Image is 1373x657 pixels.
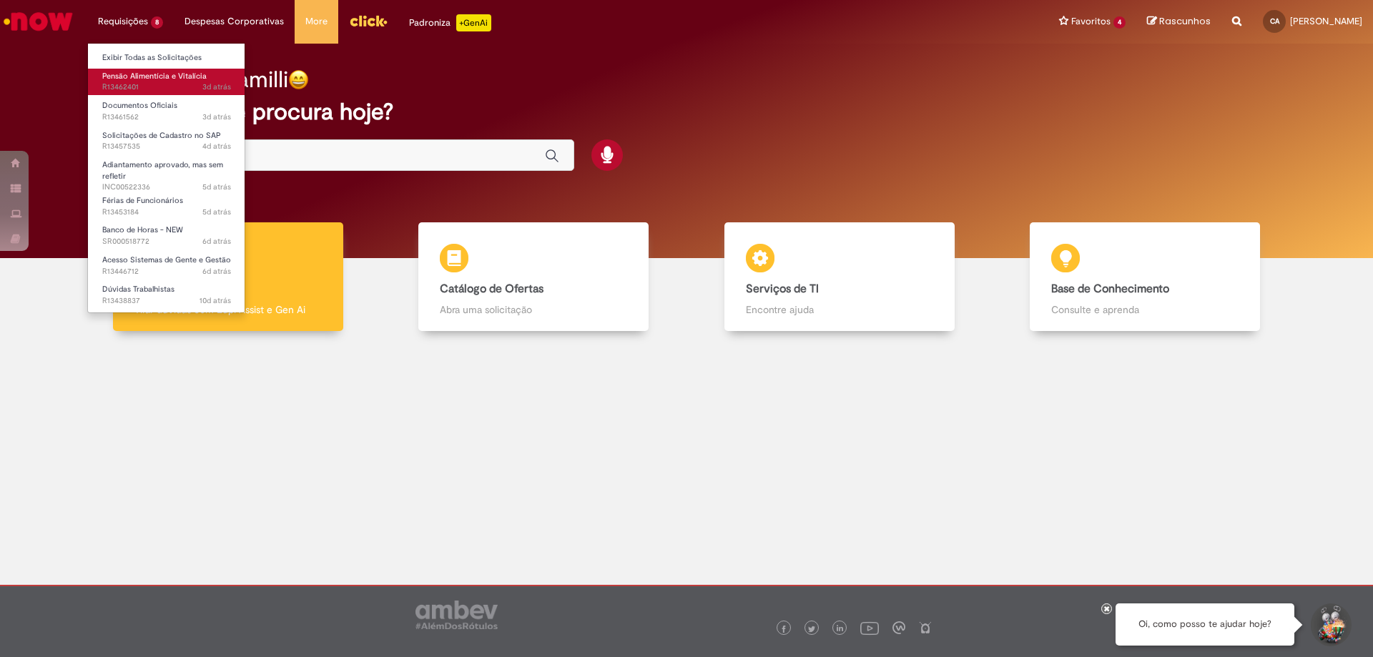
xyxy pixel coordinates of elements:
[88,98,245,124] a: Aberto R13461562 : Documentos Oficiais
[88,222,245,249] a: Aberto SR000518772 : Banco de Horas - NEW
[102,207,231,218] span: R13453184
[349,10,388,31] img: click_logo_yellow_360x200.png
[1309,603,1352,646] button: Iniciar Conversa de Suporte
[202,236,231,247] time: 26/08/2025 11:16:06
[1270,16,1279,26] span: CA
[202,112,231,122] span: 3d atrás
[102,100,177,111] span: Documentos Oficiais
[746,302,933,317] p: Encontre ajuda
[102,112,231,123] span: R13461562
[202,207,231,217] span: 5d atrás
[102,295,231,307] span: R13438837
[102,266,231,277] span: R13446712
[305,14,328,29] span: More
[102,255,231,265] span: Acesso Sistemas de Gente e Gestão
[102,236,231,247] span: SR000518772
[202,141,231,152] time: 28/08/2025 12:17:51
[88,128,245,154] a: Aberto R13457535 : Solicitações de Cadastro no SAP
[837,625,844,633] img: logo_footer_linkedin.png
[88,193,245,219] a: Aberto R13453184 : Férias de Funcionários
[919,621,932,634] img: logo_footer_naosei.png
[202,207,231,217] time: 27/08/2025 15:31:30
[202,112,231,122] time: 29/08/2025 10:41:15
[288,69,309,90] img: happy-face.png
[98,14,148,29] span: Requisições
[75,222,381,332] a: Tirar dúvidas Tirar dúvidas com Lupi Assist e Gen Ai
[440,302,627,317] p: Abra uma solicitação
[124,99,1250,124] h2: O que você procura hoje?
[102,195,183,206] span: Férias de Funcionários
[200,295,231,306] time: 22/08/2025 09:52:22
[102,224,183,235] span: Banco de Horas - NEW
[202,266,231,277] time: 26/08/2025 08:37:48
[102,284,174,295] span: Dúvidas Trabalhistas
[808,626,815,633] img: logo_footer_twitter.png
[102,159,223,182] span: Adiantamento aprovado, mas sem refletir
[88,252,245,279] a: Aberto R13446712 : Acesso Sistemas de Gente e Gestão
[202,236,231,247] span: 6d atrás
[202,182,231,192] time: 27/08/2025 16:08:35
[456,14,491,31] p: +GenAi
[440,282,543,296] b: Catálogo de Ofertas
[88,157,245,188] a: Aberto INC00522336 : Adiantamento aprovado, mas sem refletir
[102,71,207,81] span: Pensão Alimentícia e Vitalícia
[381,222,687,332] a: Catálogo de Ofertas Abra uma solicitação
[860,618,879,637] img: logo_footer_youtube.png
[202,141,231,152] span: 4d atrás
[202,81,231,92] time: 29/08/2025 13:28:42
[746,282,819,296] b: Serviços de TI
[88,282,245,308] a: Aberto R13438837 : Dúvidas Trabalhistas
[151,16,163,29] span: 8
[200,295,231,306] span: 10d atrás
[1,7,75,36] img: ServiceNow
[1147,15,1211,29] a: Rascunhos
[1071,14,1111,29] span: Favoritos
[1159,14,1211,28] span: Rascunhos
[87,43,245,313] ul: Requisições
[409,14,491,31] div: Padroniza
[102,81,231,93] span: R13462401
[415,601,498,629] img: logo_footer_ambev_rotulo_gray.png
[184,14,284,29] span: Despesas Corporativas
[102,182,231,193] span: INC00522336
[1051,282,1169,296] b: Base de Conhecimento
[1113,16,1126,29] span: 4
[202,266,231,277] span: 6d atrás
[88,69,245,95] a: Aberto R13462401 : Pensão Alimentícia e Vitalícia
[780,626,787,633] img: logo_footer_facebook.png
[892,621,905,634] img: logo_footer_workplace.png
[102,141,231,152] span: R13457535
[1051,302,1239,317] p: Consulte e aprenda
[102,130,221,141] span: Solicitações de Cadastro no SAP
[1290,15,1362,27] span: [PERSON_NAME]
[202,182,231,192] span: 5d atrás
[993,222,1299,332] a: Base de Conhecimento Consulte e aprenda
[202,81,231,92] span: 3d atrás
[1116,603,1294,646] div: Oi, como posso te ajudar hoje?
[88,50,245,66] a: Exibir Todas as Solicitações
[686,222,993,332] a: Serviços de TI Encontre ajuda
